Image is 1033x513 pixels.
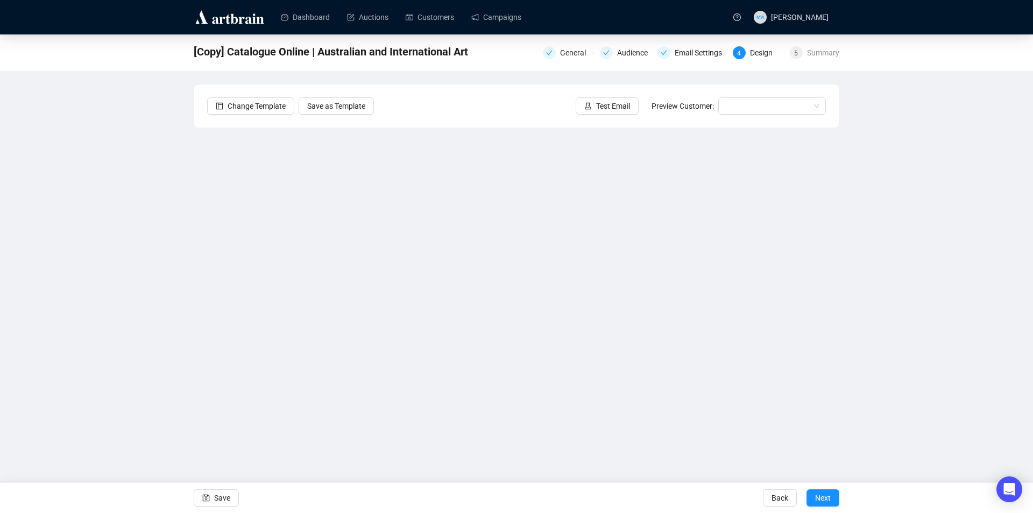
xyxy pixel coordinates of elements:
div: 4Design [733,46,783,59]
span: Save [214,483,230,513]
span: layout [216,102,223,110]
span: save [202,494,210,502]
span: experiment [584,102,592,110]
div: Design [750,46,779,59]
span: question-circle [733,13,741,21]
a: Dashboard [281,3,330,31]
button: Change Template [207,97,294,115]
div: Summary [807,46,839,59]
button: Save as Template [299,97,374,115]
button: Save [194,489,239,507]
div: General [543,46,593,59]
div: Audience [600,46,650,59]
div: Email Settings [675,46,728,59]
a: Campaigns [471,3,521,31]
img: logo [194,9,266,26]
div: General [560,46,592,59]
a: Customers [406,3,454,31]
span: Back [772,483,788,513]
span: check [546,50,553,56]
span: check [661,50,667,56]
span: check [603,50,610,56]
div: 5Summary [790,46,839,59]
span: 5 [794,50,798,57]
div: Audience [617,46,654,59]
span: MW [756,13,765,21]
a: Auctions [347,3,388,31]
span: Preview Customer: [652,102,714,110]
span: Test Email [596,100,630,112]
button: Test Email [576,97,639,115]
span: Next [815,483,831,513]
div: Open Intercom Messenger [996,476,1022,502]
span: Save as Template [307,100,365,112]
span: 4 [737,50,741,57]
div: Email Settings [657,46,726,59]
span: Change Template [228,100,286,112]
span: [PERSON_NAME] [771,13,829,22]
button: Next [806,489,839,507]
button: Back [763,489,797,507]
span: [Copy] Catalogue Online | Australian and International Art [194,43,468,60]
